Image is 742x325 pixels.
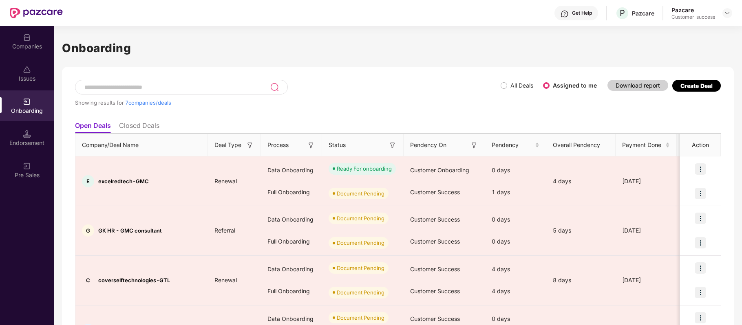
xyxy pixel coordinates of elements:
[23,162,31,170] img: svg+xml;base64,PHN2ZyB3aWR0aD0iMjAiIGhlaWdodD0iMjAiIHZpZXdCb3g9IjAgMCAyMCAyMCIgZmlsbD0ibm9uZSIgeG...
[75,134,208,156] th: Company/Deal Name
[261,159,322,181] div: Data Onboarding
[616,276,677,285] div: [DATE]
[270,82,279,92] img: svg+xml;base64,PHN2ZyB3aWR0aD0iMjQiIGhlaWdodD0iMjUiIHZpZXdCb3g9IjAgMCAyNCAyNSIgZmlsbD0ibm9uZSIgeG...
[261,209,322,231] div: Data Onboarding
[23,130,31,138] img: svg+xml;base64,PHN2ZyB3aWR0aD0iMTQuNSIgaGVpZ2h0PSIxNC41IiB2aWV3Qm94PSIwIDAgMTYgMTYiIGZpbGw9Im5vbm...
[677,277,713,283] span: ₹71,988
[632,9,654,17] div: Pazcare
[546,276,616,285] div: 8 days
[23,33,31,42] img: svg+xml;base64,PHN2ZyBpZD0iQ29tcGFuaWVzIiB4bWxucz0iaHR0cDovL3d3dy53My5vcmcvMjAwMC9zdmciIHdpZHRoPS...
[337,288,384,296] div: Document Pending
[337,264,384,272] div: Document Pending
[214,141,241,149] span: Deal Type
[410,189,460,195] span: Customer Success
[98,227,162,234] span: GK HR - GMC consultant
[677,134,730,156] th: Premium Paid
[677,178,722,184] span: ₹21,85,945
[620,8,625,18] span: P
[337,165,392,173] div: Ready For onboarding
[572,10,592,16] div: Get Help
[10,8,63,18] img: New Pazcare Logo
[622,141,664,149] span: Payment Done
[485,258,546,280] div: 4 days
[492,141,533,149] span: Pendency
[410,238,460,245] span: Customer Success
[410,216,460,223] span: Customer Success
[208,178,243,184] span: Renewal
[485,231,546,253] div: 0 days
[553,82,597,89] label: Assigned to me
[510,82,533,89] label: All Deals
[267,141,289,149] span: Process
[261,280,322,302] div: Full Onboarding
[337,314,384,322] div: Document Pending
[695,287,706,298] img: icon
[261,258,322,280] div: Data Onboarding
[724,10,731,16] img: svg+xml;base64,PHN2ZyBpZD0iRHJvcGRvd24tMzJ4MzIiIHhtbG5zPSJodHRwOi8vd3d3LnczLm9yZy8yMDAwL3N2ZyIgd2...
[410,167,469,173] span: Customer Onboarding
[98,178,149,184] span: excelredtech-GMC
[337,214,384,222] div: Document Pending
[607,80,668,91] button: Download report
[261,231,322,253] div: Full Onboarding
[208,227,242,234] span: Referral
[75,121,111,133] li: Open Deals
[337,239,384,247] div: Document Pending
[23,98,31,106] img: svg+xml;base64,PHN2ZyB3aWR0aD0iMjAiIGhlaWdodD0iMjAiIHZpZXdCb3g9IjAgMCAyMCAyMCIgZmlsbD0ibm9uZSIgeG...
[337,189,384,198] div: Document Pending
[680,134,721,156] th: Action
[470,141,478,149] img: svg+xml;base64,PHN2ZyB3aWR0aD0iMTYiIGhlaWdodD0iMTYiIHZpZXdCb3g9IjAgMCAxNiAxNiIgZmlsbD0ibm9uZSIgeG...
[695,262,706,274] img: icon
[485,159,546,181] div: 0 days
[410,141,446,149] span: Pendency On
[695,312,706,323] img: icon
[695,163,706,175] img: icon
[485,209,546,231] div: 0 days
[485,280,546,302] div: 4 days
[62,39,734,57] h1: Onboarding
[208,277,243,283] span: Renewal
[546,226,616,235] div: 5 days
[98,277,170,283] span: coverselftechnologies-GTL
[307,141,315,149] img: svg+xml;base64,PHN2ZyB3aWR0aD0iMTYiIGhlaWdodD0iMTYiIHZpZXdCb3g9IjAgMCAxNiAxNiIgZmlsbD0ibm9uZSIgeG...
[329,141,346,149] span: Status
[23,66,31,74] img: svg+xml;base64,PHN2ZyBpZD0iSXNzdWVzX2Rpc2FibGVkIiB4bWxucz0iaHR0cDovL3d3dy53My5vcmcvMjAwMC9zdmciIH...
[671,14,715,20] div: Customer_success
[680,82,713,89] div: Create Deal
[389,141,397,149] img: svg+xml;base64,PHN2ZyB3aWR0aD0iMTYiIGhlaWdodD0iMTYiIHZpZXdCb3g9IjAgMCAxNiAxNiIgZmlsbD0ibm9uZSIgeG...
[82,175,94,187] div: E
[261,181,322,203] div: Full Onboarding
[671,6,715,14] div: Pazcare
[695,237,706,248] img: icon
[677,227,718,234] span: ₹3,60,000
[561,10,569,18] img: svg+xml;base64,PHN2ZyBpZD0iSGVscC0zMngzMiIgeG1sbnM9Imh0dHA6Ly93d3cudzMub3JnLzIwMDAvc3ZnIiB3aWR0aD...
[616,226,677,235] div: [DATE]
[82,274,94,286] div: C
[546,177,616,186] div: 4 days
[695,213,706,224] img: icon
[485,181,546,203] div: 1 days
[546,134,616,156] th: Overall Pendency
[82,224,94,237] div: G
[410,288,460,294] span: Customer Success
[75,99,501,106] div: Showing results for
[616,134,677,156] th: Payment Done
[485,134,546,156] th: Pendency
[695,188,706,199] img: icon
[125,99,171,106] span: 7 companies/deals
[410,266,460,272] span: Customer Success
[246,141,254,149] img: svg+xml;base64,PHN2ZyB3aWR0aD0iMTYiIGhlaWdodD0iMTYiIHZpZXdCb3g9IjAgMCAxNiAxNiIgZmlsbD0ibm9uZSIgeG...
[410,315,460,322] span: Customer Success
[616,177,677,186] div: [DATE]
[119,121,159,133] li: Closed Deals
